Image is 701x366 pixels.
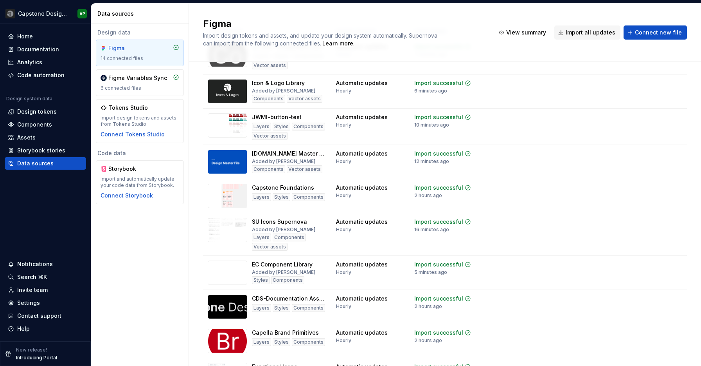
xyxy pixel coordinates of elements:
[252,226,315,233] div: Added by [PERSON_NAME]
[252,79,305,87] div: Icon & Logo Library
[414,184,463,192] div: Import successful
[506,29,546,36] span: View summary
[336,192,351,199] div: Hourly
[17,45,59,53] div: Documentation
[336,122,351,128] div: Hourly
[18,10,68,18] div: Capstone Design System
[336,88,351,94] div: Hourly
[414,261,463,268] div: Import successful
[96,69,184,96] a: Figma Variables Sync6 connected files
[5,323,86,335] button: Help
[252,123,271,130] div: Layers
[252,165,285,173] div: Components
[101,176,179,188] div: Import and automatically update your code data from Storybook.
[271,276,304,284] div: Components
[5,144,86,157] a: Storybook stories
[17,273,47,281] div: Search ⌘K
[17,312,61,320] div: Contact support
[252,158,315,165] div: Added by [PERSON_NAME]
[252,276,270,284] div: Styles
[5,271,86,283] button: Search ⌘K
[17,58,42,66] div: Analytics
[336,184,388,192] div: Automatic updates
[5,105,86,118] a: Design tokens
[17,299,40,307] div: Settings
[287,165,322,173] div: Vector assets
[414,226,449,233] div: 16 minutes ago
[287,95,322,103] div: Vector assets
[17,260,53,268] div: Notifications
[108,44,146,52] div: Figma
[336,226,351,233] div: Hourly
[414,218,463,226] div: Import successful
[5,9,15,18] img: 3ce36157-9fde-47d2-9eb8-fa8ebb961d3d.png
[101,130,165,138] button: Connect Tokens Studio
[414,192,442,199] div: 2 hours ago
[79,11,85,17] div: AP
[336,329,388,337] div: Automatic updates
[17,121,52,129] div: Components
[17,286,48,294] div: Invite team
[203,18,485,30] h2: Figma
[273,234,306,241] div: Components
[252,150,327,158] div: [DOMAIN_NAME] Master File
[292,193,325,201] div: Components
[252,95,285,103] div: Components
[5,157,86,170] a: Data sources
[292,338,325,346] div: Components
[252,295,327,303] div: CDS-Documentation Assets
[252,329,319,337] div: Capella Brand Primitives
[17,147,65,154] div: Storybook stories
[101,55,179,62] div: 14 connected files
[252,132,288,140] div: Vector assets
[5,118,86,131] a: Components
[108,74,167,82] div: Figma Variables Sync
[414,150,463,158] div: Import successful
[273,338,290,346] div: Styles
[252,243,288,251] div: Vector assets
[108,165,146,173] div: Storybook
[5,30,86,43] a: Home
[17,33,33,40] div: Home
[414,113,463,121] div: Import successful
[96,40,184,66] a: Figma14 connected files
[252,184,314,192] div: Capstone Foundations
[252,234,271,241] div: Layers
[101,192,153,199] button: Connect Storybook
[17,108,57,116] div: Design tokens
[96,29,184,36] div: Design data
[16,347,47,353] p: New release!
[252,193,271,201] div: Layers
[108,104,148,112] div: Tokens Studio
[5,131,86,144] a: Assets
[17,134,36,141] div: Assets
[6,96,52,102] div: Design system data
[252,304,271,312] div: Layers
[336,113,388,121] div: Automatic updates
[252,218,307,226] div: SU Icons Supernova
[273,123,290,130] div: Styles
[336,150,388,158] div: Automatic updates
[414,303,442,310] div: 2 hours ago
[414,88,447,94] div: 6 minutes ago
[252,261,313,268] div: EC Component Library
[252,338,271,346] div: Layers
[273,304,290,312] div: Styles
[336,79,388,87] div: Automatic updates
[414,269,447,275] div: 5 minutes ago
[5,297,86,309] a: Settings
[495,25,551,40] button: View summary
[5,69,86,82] a: Code automation
[336,337,351,344] div: Hourly
[336,218,388,226] div: Automatic updates
[414,158,449,165] div: 12 minutes ago
[336,261,388,268] div: Automatic updates
[252,113,302,121] div: JWMI-button-test
[414,122,449,128] div: 10 minutes ago
[292,304,325,312] div: Components
[336,303,351,310] div: Hourly
[101,115,179,127] div: Import design tokens and assets from Tokens Studio
[322,40,353,47] a: Learn more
